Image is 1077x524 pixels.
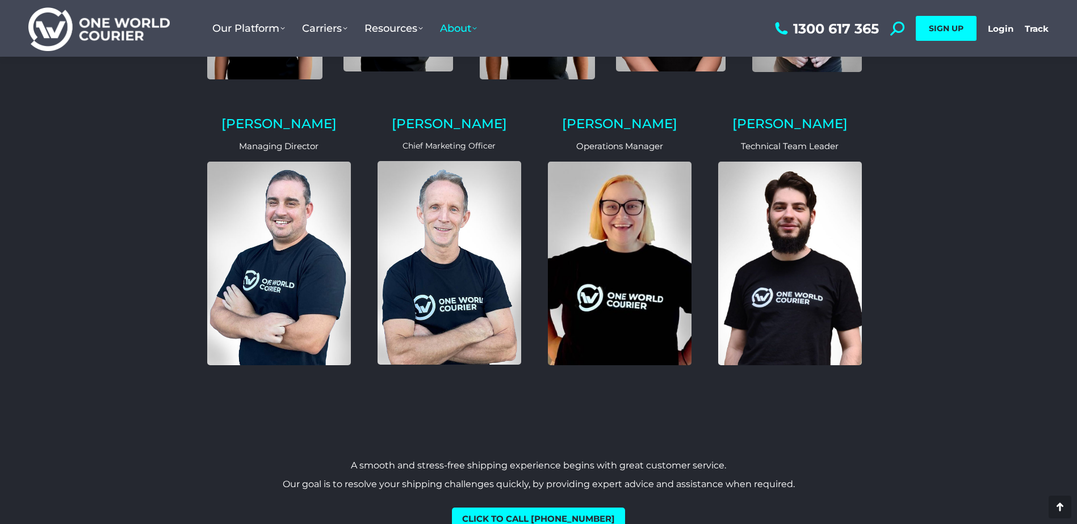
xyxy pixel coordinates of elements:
[207,142,351,150] p: Managing Director
[378,142,521,150] p: Chief Marketing Officer
[294,11,356,46] a: Carriers
[462,514,615,523] span: Click to call [PHONE_NUMBER]
[198,459,879,472] p: A smooth and stress-free shipping experience begins with great customer service.
[364,22,423,35] span: Resources
[548,117,692,130] h2: [PERSON_NAME]
[440,22,477,35] span: About
[548,142,692,150] p: Operations Manager
[718,142,862,150] p: Technical Team Leader
[772,22,879,36] a: 1300 617 365
[929,23,963,33] span: SIGN UP
[378,117,521,130] h2: [PERSON_NAME]
[302,22,347,35] span: Carriers
[356,11,431,46] a: Resources
[548,162,692,365] img: bobbie-lee-one-world-courier-opearations-manager
[204,11,294,46] a: Our Platform
[207,117,351,130] h2: [PERSON_NAME]
[718,117,862,130] h2: [PERSON_NAME]
[916,16,977,41] a: SIGN UP
[212,22,285,35] span: Our Platform
[198,478,879,491] p: Our goal is to resolve your shipping challenges quickly, by providing expert advice and assistanc...
[1025,23,1049,34] a: Track
[431,11,485,46] a: About
[28,6,170,52] img: One World Courier
[378,161,521,365] img: John Miles Chief Marketing Officer One World Courier
[988,23,1013,34] a: Login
